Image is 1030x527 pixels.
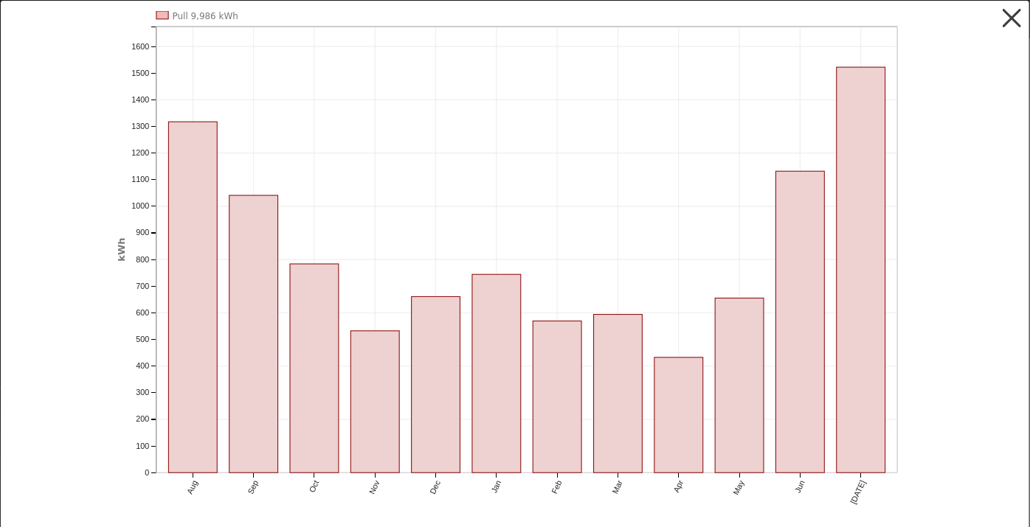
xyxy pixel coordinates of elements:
[550,479,564,495] text: Feb
[594,315,643,473] rect: onclick=""
[776,171,825,472] rect: onclick=""
[793,479,806,495] text: Jun
[428,478,442,495] text: Dec
[131,201,149,210] text: 1000
[489,479,502,495] text: Jan
[169,122,218,472] rect: onclick=""
[412,297,460,473] rect: onclick=""
[715,298,764,472] rect: onclick=""
[308,479,321,494] text: Oct
[131,42,149,51] text: 1600
[731,478,746,496] text: May
[136,335,149,343] text: 500
[145,468,149,477] text: 0
[351,331,400,472] rect: onclick=""
[136,255,149,264] text: 800
[848,479,867,506] text: [DATE]
[136,442,149,450] text: 100
[131,122,149,130] text: 1300
[136,308,149,317] text: 600
[290,264,339,472] rect: onclick=""
[610,478,624,495] text: Mar
[185,479,199,495] text: Aug
[173,11,238,21] text: Pull 9,986 kWh
[246,479,260,495] text: Sep
[367,478,381,495] text: Nov
[654,357,703,472] rect: onclick=""
[229,195,278,472] rect: onclick=""
[116,238,127,262] text: kWh
[136,282,149,290] text: 700
[136,228,149,237] text: 900
[671,478,685,494] text: Apr
[136,388,149,397] text: 300
[533,321,581,473] rect: onclick=""
[131,175,149,184] text: 1100
[131,148,149,157] text: 1200
[136,361,149,370] text: 400
[131,95,149,104] text: 1400
[837,67,885,472] rect: onclick=""
[472,274,521,472] rect: onclick=""
[131,69,149,77] text: 1500
[136,414,149,423] text: 200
